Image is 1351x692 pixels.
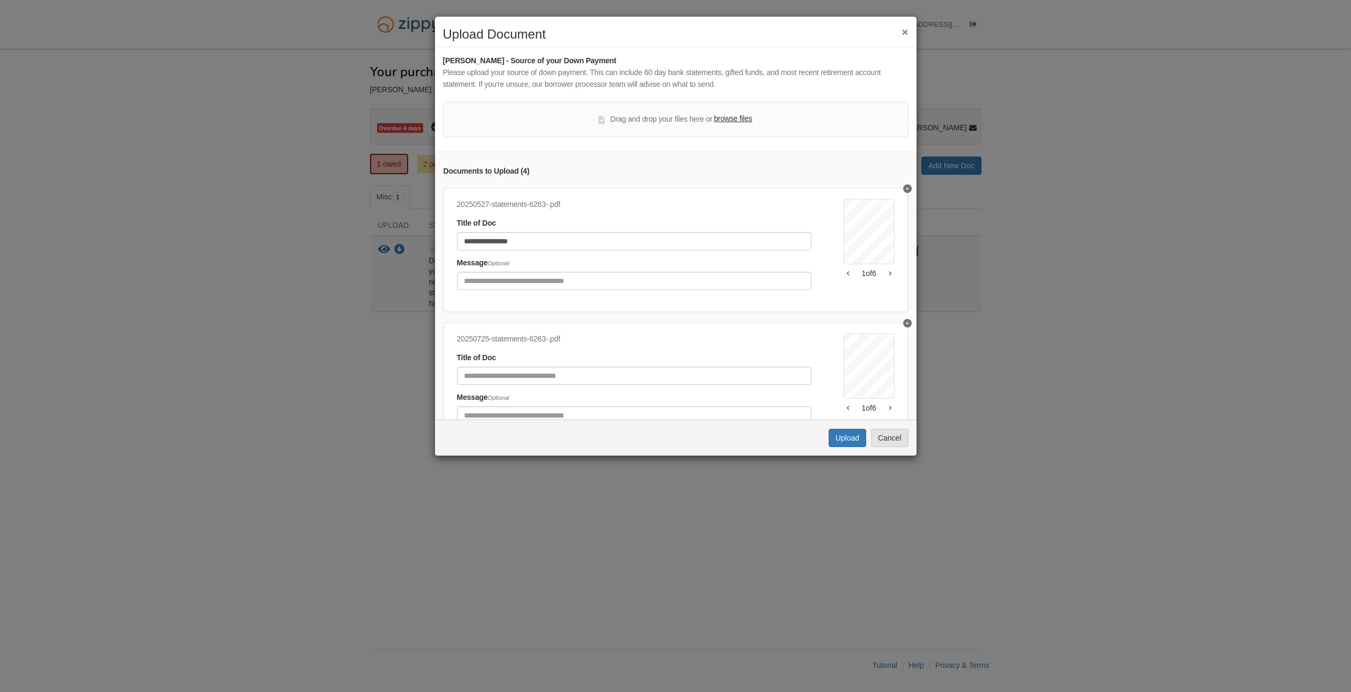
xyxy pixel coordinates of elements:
[457,352,496,364] label: Title of Doc
[457,232,811,250] input: Document Title
[457,218,496,229] label: Title of Doc
[488,395,509,401] span: Optional
[457,367,811,385] input: Document Title
[443,55,909,67] div: [PERSON_NAME] - Source of your Down Payment
[829,429,866,447] button: Upload
[903,184,912,193] button: Delete Bank Statement 1
[599,113,752,126] div: Drag and drop your files here or
[457,333,811,345] div: 20250725-statements-6263-.pdf
[457,199,811,211] div: 20250527-statements-6263-.pdf
[443,27,909,41] h2: Upload Document
[871,429,909,447] button: Cancel
[903,319,912,328] button: Delete undefined
[457,257,510,269] label: Message
[844,403,895,413] div: 1 of 6
[457,272,811,290] input: Include any comments on this document
[488,260,509,266] span: Optional
[457,392,510,404] label: Message
[714,113,752,125] label: browse files
[457,406,811,425] input: Include any comments on this document
[902,26,908,38] button: ×
[844,268,895,279] div: 1 of 6
[444,166,908,177] div: Documents to Upload ( 4 )
[443,67,909,91] div: Please upload your source of down payment. This can include 60 day bank statements, gifted funds,...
